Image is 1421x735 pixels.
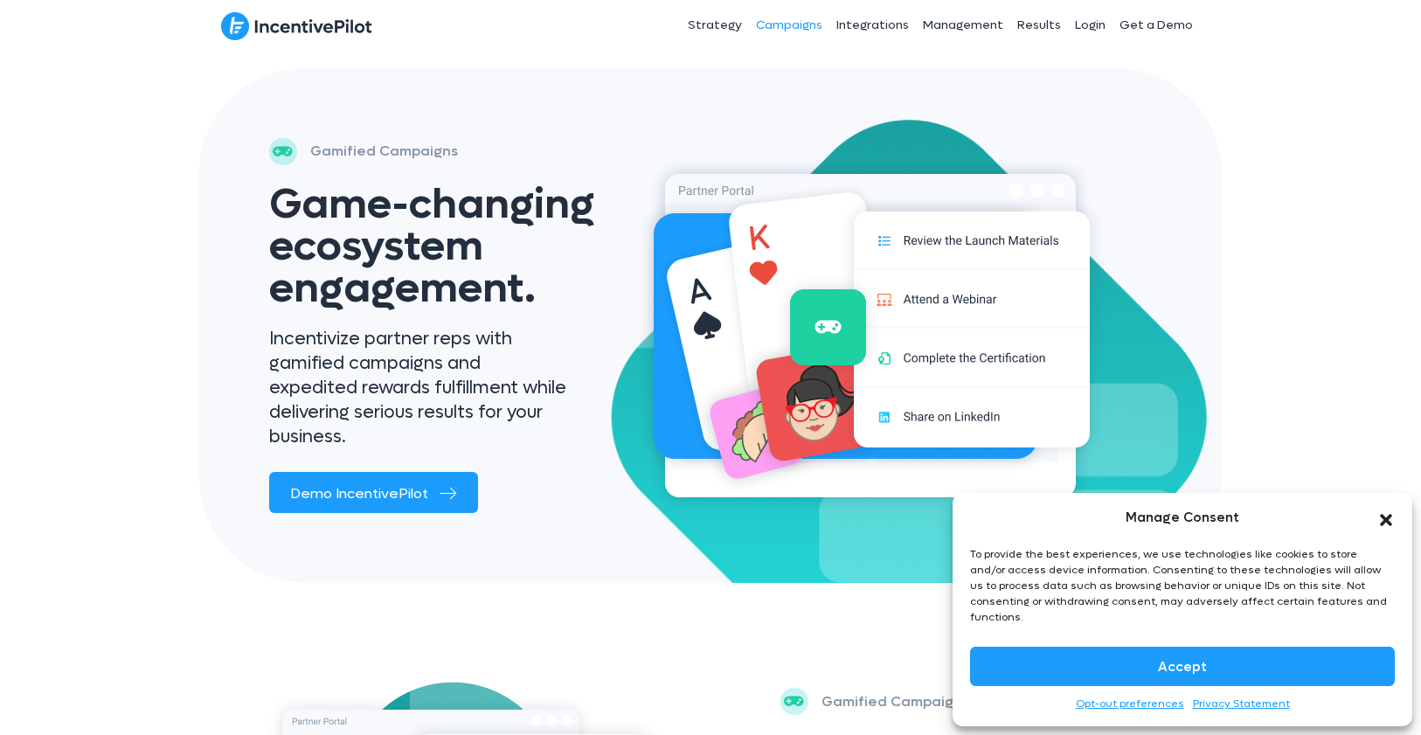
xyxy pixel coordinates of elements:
p: Gamified Campaigns [310,139,458,163]
button: Accept [970,647,1395,686]
div: To provide the best experiences, we use technologies like cookies to store and/or access device i... [970,546,1393,625]
a: Demo IncentivePilot [269,472,478,513]
a: Privacy Statement [1193,695,1290,713]
a: Strategy [681,3,749,47]
a: Integrations [829,3,916,47]
img: IncentivePilot [221,11,372,41]
p: Gamified Campaigns [821,690,969,714]
p: Incentivize partner reps with gamified campaigns and expedited rewards fulfillment while deliveri... [269,327,571,449]
a: Login [1068,3,1113,47]
div: Close dialog [1377,509,1395,526]
a: Campaigns [749,3,829,47]
span: Game-changing ecosystem engagement. [269,177,594,315]
a: Management [916,3,1010,47]
div: Manage Consent [1126,506,1239,529]
a: Get a Demo [1113,3,1200,47]
img: activations-hero (2) [621,138,1119,522]
nav: Header Menu [560,3,1200,47]
a: Results [1010,3,1068,47]
span: Demo IncentivePilot [290,484,428,503]
a: Opt-out preferences [1076,695,1184,713]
